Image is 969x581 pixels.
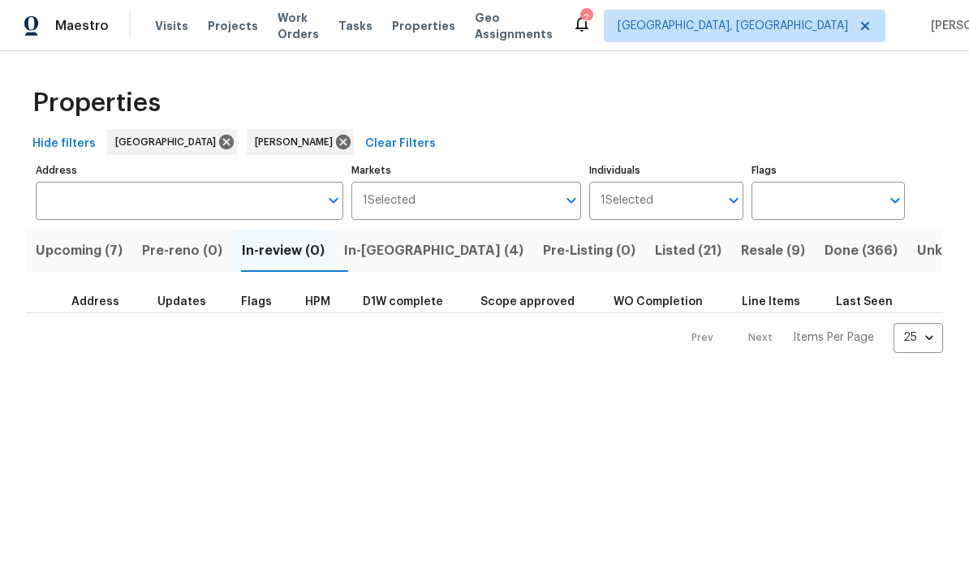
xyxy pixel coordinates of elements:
[36,166,343,175] label: Address
[618,18,848,34] span: [GEOGRAPHIC_DATA], [GEOGRAPHIC_DATA]
[157,296,206,308] span: Updates
[475,10,553,42] span: Geo Assignments
[305,296,330,308] span: HPM
[107,129,237,155] div: [GEOGRAPHIC_DATA]
[365,134,436,154] span: Clear Filters
[655,239,721,262] span: Listed (21)
[338,20,373,32] span: Tasks
[363,194,416,208] span: 1 Selected
[676,323,943,353] nav: Pagination Navigation
[601,194,653,208] span: 1 Selected
[359,129,442,159] button: Clear Filters
[589,166,743,175] label: Individuals
[793,329,874,346] p: Items Per Page
[278,10,319,42] span: Work Orders
[363,296,443,308] span: D1W complete
[55,18,109,34] span: Maestro
[32,134,96,154] span: Hide filters
[115,134,222,150] span: [GEOGRAPHIC_DATA]
[894,316,943,359] div: 25
[71,296,119,308] span: Address
[752,166,905,175] label: Flags
[825,239,898,262] span: Done (366)
[155,18,188,34] span: Visits
[392,18,455,34] span: Properties
[480,296,575,308] span: Scope approved
[742,296,800,308] span: Line Items
[344,239,523,262] span: In-[GEOGRAPHIC_DATA] (4)
[351,166,582,175] label: Markets
[741,239,805,262] span: Resale (9)
[32,95,161,111] span: Properties
[241,296,272,308] span: Flags
[543,239,635,262] span: Pre-Listing (0)
[26,129,102,159] button: Hide filters
[322,189,345,212] button: Open
[722,189,745,212] button: Open
[255,134,339,150] span: [PERSON_NAME]
[247,129,354,155] div: [PERSON_NAME]
[836,296,893,308] span: Last Seen
[560,189,583,212] button: Open
[242,239,325,262] span: In-review (0)
[36,239,123,262] span: Upcoming (7)
[884,189,907,212] button: Open
[580,10,592,26] div: 2
[208,18,258,34] span: Projects
[614,296,703,308] span: WO Completion
[142,239,222,262] span: Pre-reno (0)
